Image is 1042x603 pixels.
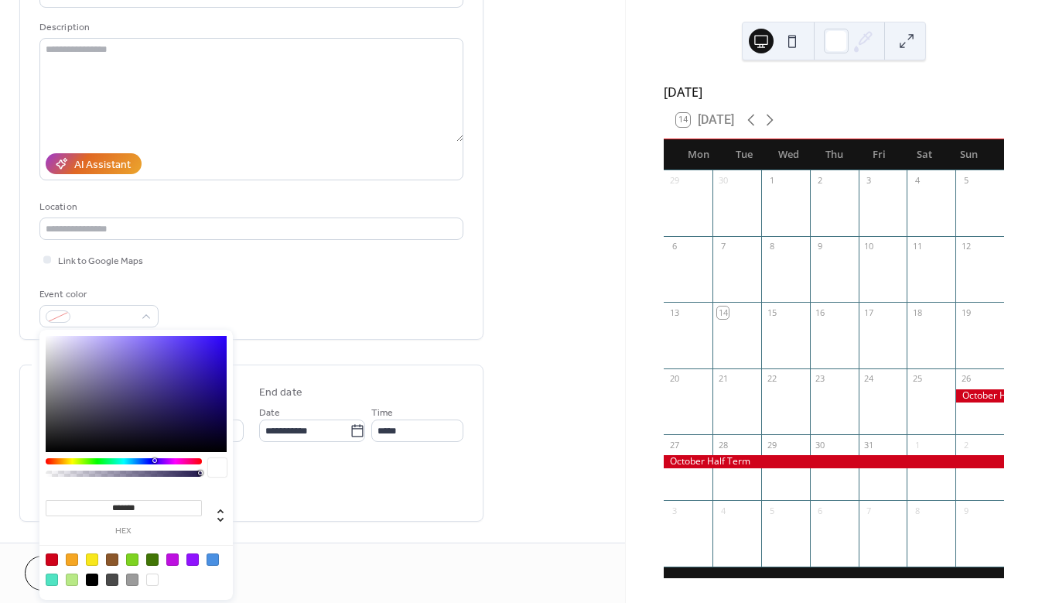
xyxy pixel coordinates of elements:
div: #B8E986 [66,574,78,586]
div: Event color [39,286,155,303]
div: 29 [668,175,680,187]
button: AI Assistant [46,153,142,174]
div: Sat [901,139,946,170]
div: AI Assistant [74,157,131,173]
div: #7ED321 [126,553,138,566]
div: 26 [960,373,972,385]
span: Link to Google Maps [58,253,143,269]
div: 11 [911,241,923,252]
div: 28 [717,439,729,451]
div: 6 [668,241,680,252]
div: 15 [766,307,777,318]
div: 19 [960,307,972,318]
div: 27 [668,439,680,451]
div: End date [259,385,302,401]
div: 9 [815,241,826,252]
div: 7 [863,505,875,516]
div: 8 [766,241,777,252]
div: 23 [815,373,826,385]
div: Thu [811,139,856,170]
div: 4 [911,175,923,187]
div: 17 [863,307,875,318]
div: 22 [766,373,777,385]
label: hex [46,527,202,536]
div: 25 [911,373,923,385]
button: Cancel [25,556,120,591]
div: 5 [960,175,972,187]
div: Sun [947,139,992,170]
div: #8B572A [106,553,118,566]
div: 8 [911,505,923,516]
div: 6 [815,505,826,516]
div: #F8E71C [86,553,98,566]
div: Tue [721,139,766,170]
div: 18 [911,307,923,318]
div: 24 [863,373,875,385]
span: Date [259,405,280,421]
div: 16 [815,307,826,318]
div: 13 [668,307,680,318]
div: 7 [717,241,729,252]
div: #4A90E2 [207,553,219,566]
div: 14 [717,307,729,318]
div: 5 [766,505,777,516]
div: 31 [863,439,875,451]
div: #9B9B9B [126,574,138,586]
div: 2 [960,439,972,451]
div: 9 [960,505,972,516]
div: #BD10E0 [166,553,179,566]
div: October Half Term [955,389,1004,403]
div: #417505 [146,553,159,566]
div: 20 [668,373,680,385]
div: 21 [717,373,729,385]
div: Description [39,19,460,36]
div: #D0021B [46,553,58,566]
div: Fri [856,139,901,170]
div: 12 [960,241,972,252]
span: Time [371,405,393,421]
div: 4 [717,505,729,516]
div: 30 [815,439,826,451]
div: 2 [815,175,826,187]
div: #9013FE [186,553,199,566]
div: 29 [766,439,777,451]
div: 3 [668,505,680,516]
div: 1 [766,175,777,187]
div: #000000 [86,574,98,586]
div: Mon [676,139,721,170]
div: 3 [863,175,875,187]
div: #F5A623 [66,553,78,566]
div: October Half Term [664,455,1004,468]
div: 10 [863,241,875,252]
div: Location [39,199,460,215]
div: 1 [911,439,923,451]
div: Wed [767,139,811,170]
div: #50E3C2 [46,574,58,586]
div: [DATE] [664,83,1004,101]
div: 30 [717,175,729,187]
div: #FFFFFF [146,574,159,586]
div: #4A4A4A [106,574,118,586]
